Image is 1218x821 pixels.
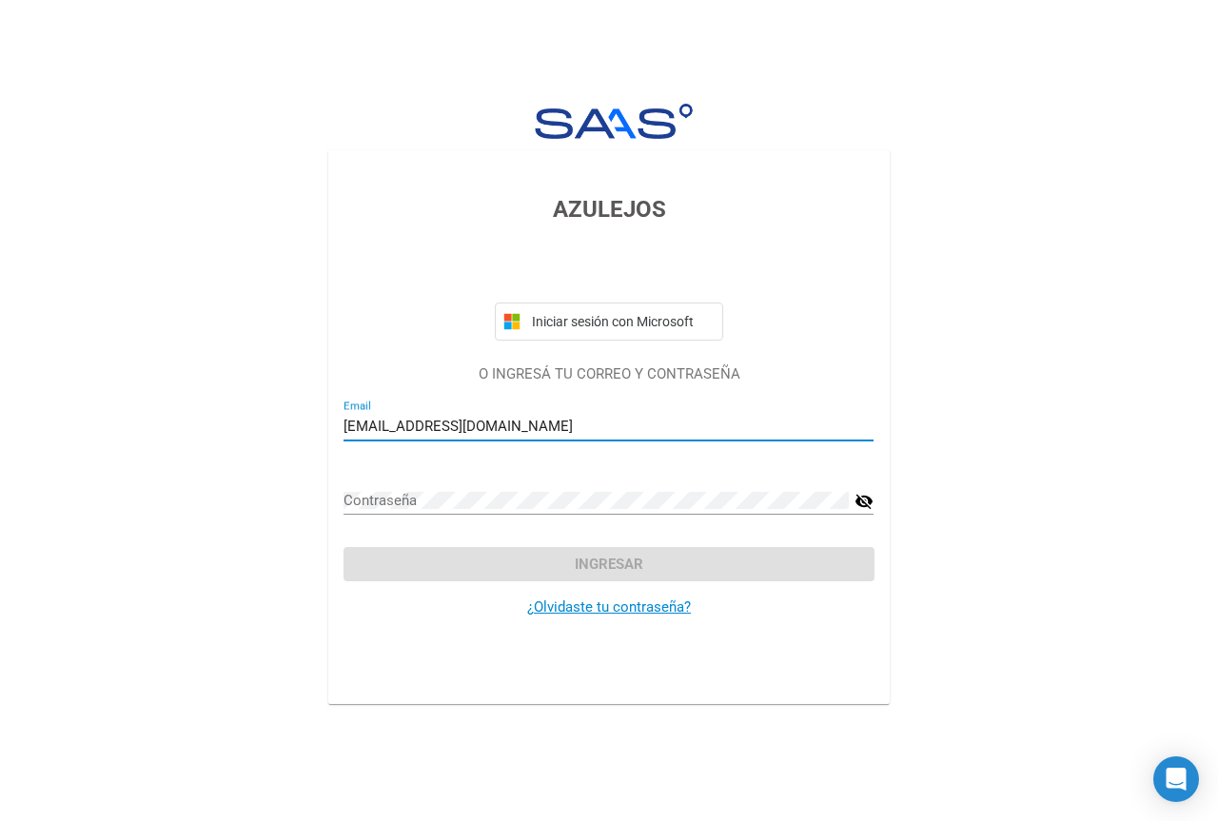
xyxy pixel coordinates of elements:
[495,303,723,341] button: Iniciar sesión con Microsoft
[1153,756,1199,802] div: Open Intercom Messenger
[575,556,643,573] span: Ingresar
[855,490,874,513] mat-icon: visibility_off
[344,547,874,581] button: Ingresar
[528,314,715,329] span: Iniciar sesión con Microsoft
[344,192,874,226] h3: AZULEJOS
[485,247,733,289] iframe: Botón Iniciar sesión con Google
[527,598,691,616] a: ¿Olvidaste tu contraseña?
[344,363,874,385] p: O INGRESÁ TU CORREO Y CONTRASEÑA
